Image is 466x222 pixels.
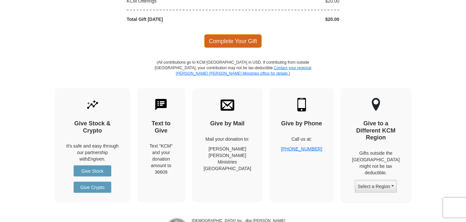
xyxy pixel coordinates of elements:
img: give-by-stock.svg [86,98,99,112]
a: Give Crypto [74,182,111,193]
img: envelope.svg [221,98,234,112]
div: Text "KCM" and your donation amount to 36609 [149,143,174,175]
p: Call us at: [281,136,322,142]
p: [PERSON_NAME] [PERSON_NAME] Ministries [GEOGRAPHIC_DATA] [204,146,251,172]
img: other-region [371,98,381,112]
button: Select a Region [355,180,397,193]
h4: Give by Mail [204,120,251,127]
p: It's safe and easy through our partnership with [66,143,119,162]
i: Engiven. [88,156,105,162]
img: mobile.svg [295,98,309,112]
a: Give Stock [74,166,111,177]
h4: Give by Phone [281,120,322,127]
h4: Give Stock & Crypto [66,120,119,134]
div: $20.00 [233,16,343,23]
img: text-to-give.svg [154,98,168,112]
div: Total Gift [DATE] [123,16,233,23]
p: Mail your donation to: [204,136,251,142]
span: Complete Your Gift [204,34,262,48]
a: [PHONE_NUMBER] [281,146,322,151]
h4: Text to Give [149,120,174,134]
p: Gifts outside the [GEOGRAPHIC_DATA] might not be tax deductible. [352,150,400,176]
p: (All contributions go to KCM [GEOGRAPHIC_DATA] in USD. If contributing from outside [GEOGRAPHIC_D... [154,60,312,88]
h4: Give to a Different KCM Region [352,120,400,141]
